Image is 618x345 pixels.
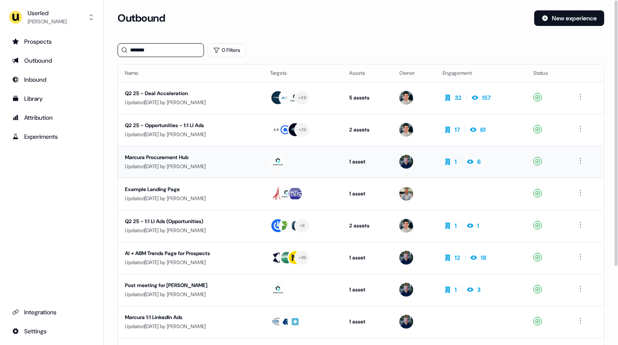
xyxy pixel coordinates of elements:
img: Vincent [399,219,413,233]
button: Userled[PERSON_NAME] [7,7,96,28]
img: James [399,315,413,329]
img: Vincent [399,123,413,137]
div: Settings [12,327,91,335]
div: Updated [DATE] by [PERSON_NAME] [125,290,256,299]
button: New experience [534,10,604,26]
div: Q2 25 - Deal Acceleration [125,89,256,98]
a: Go to prospects [7,35,96,48]
div: + 22 [299,126,306,134]
div: 1 asset [349,253,385,262]
div: Experiments [12,132,91,141]
div: 6 [477,157,481,166]
a: Go to templates [7,92,96,105]
th: Engagement [436,64,526,82]
th: Targets [263,64,342,82]
div: Updated [DATE] by [PERSON_NAME] [125,258,256,267]
div: Updated [DATE] by [PERSON_NAME] [125,162,256,171]
div: 61 [480,125,486,134]
div: Prospects [12,37,91,46]
div: 1 [477,221,479,230]
a: Go to Inbound [7,73,96,86]
div: 1 [455,221,457,230]
th: Assets [342,64,392,82]
div: 1 asset [349,317,385,326]
div: Marcura 1:1 LinkedIn Ads [125,313,256,322]
img: James [399,155,413,169]
a: Go to outbound experience [7,54,96,67]
div: 32 [455,93,462,102]
a: Go to integrations [7,324,96,338]
div: Marcura Procurement Hub [125,153,256,162]
div: 2 assets [349,125,385,134]
div: Post meeting for [PERSON_NAME] [125,281,256,290]
img: Vincent [399,91,413,105]
div: 12 [455,253,460,262]
div: AI + ABM Trends Page for Prospects [125,249,256,258]
img: James [399,283,413,297]
th: Status [526,64,568,82]
div: Library [12,94,91,103]
div: Updated [DATE] by [PERSON_NAME] [125,194,256,203]
img: Oliver [399,187,413,201]
div: 1 [455,285,457,294]
a: Go to integrations [7,305,96,319]
a: Go to attribution [7,111,96,125]
div: 18 [481,253,486,262]
h3: Outbound [118,12,165,25]
div: 1 asset [349,285,385,294]
div: Attribution [12,113,91,122]
div: 2 assets [349,221,385,230]
div: Integrations [12,308,91,316]
div: Example Landing Page [125,185,256,194]
div: Q2 25 - Opportunities - 1:1 LI Ads [125,121,256,130]
div: + 38 [298,94,306,102]
div: 5 assets [349,93,385,102]
div: Updated [DATE] by [PERSON_NAME] [125,226,256,235]
div: 17 [455,125,460,134]
div: 1 asset [349,189,385,198]
div: Userled [28,9,67,17]
button: 0 Filters [207,43,246,57]
div: 1 asset [349,157,385,166]
div: + 6 [299,222,305,230]
img: James [399,251,413,265]
div: 3 [477,285,481,294]
div: 1 [455,157,457,166]
div: + 29 [299,254,306,262]
th: Name [118,64,263,82]
div: Outbound [12,56,91,65]
th: Owner [392,64,436,82]
div: 157 [482,93,491,102]
div: Updated [DATE] by [PERSON_NAME] [125,130,256,139]
a: Go to experiments [7,130,96,144]
div: Updated [DATE] by [PERSON_NAME] [125,322,256,331]
div: Updated [DATE] by [PERSON_NAME] [125,98,256,107]
div: [PERSON_NAME] [28,17,67,26]
div: Inbound [12,75,91,84]
div: Q2 25 - 1:1 LI Ads (Opportunities) [125,217,256,226]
